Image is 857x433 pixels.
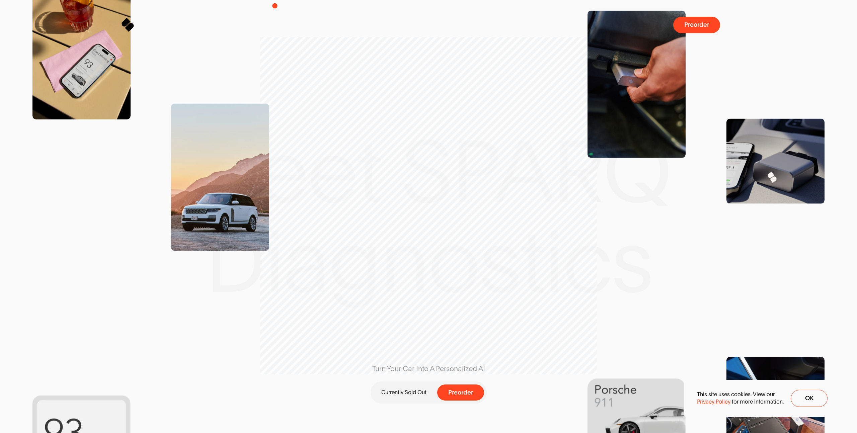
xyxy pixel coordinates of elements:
button: Ok [791,390,828,407]
button: Preorder [437,384,484,401]
img: SPARQ Diagnostics being inserting into an OBD Port [588,11,686,158]
span: Turn Your Car Into A Personalized AI [358,364,499,373]
p: Currently Sold Out [381,389,426,396]
img: Range Rover Scenic Shot [171,103,269,251]
p: This site uses cookies. View our for more information. [697,391,784,406]
span: Preorder [684,22,709,28]
img: Product Shot of a SPARQ Diagnostics Device [726,118,825,203]
a: Privacy Policy [697,398,730,406]
button: Preorder a SPARQ Diagnostics Device [673,17,720,33]
span: Turn Your Car Into A Personalized AI [372,364,485,373]
span: Preorder [448,389,473,396]
span: Ok [805,395,813,402]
